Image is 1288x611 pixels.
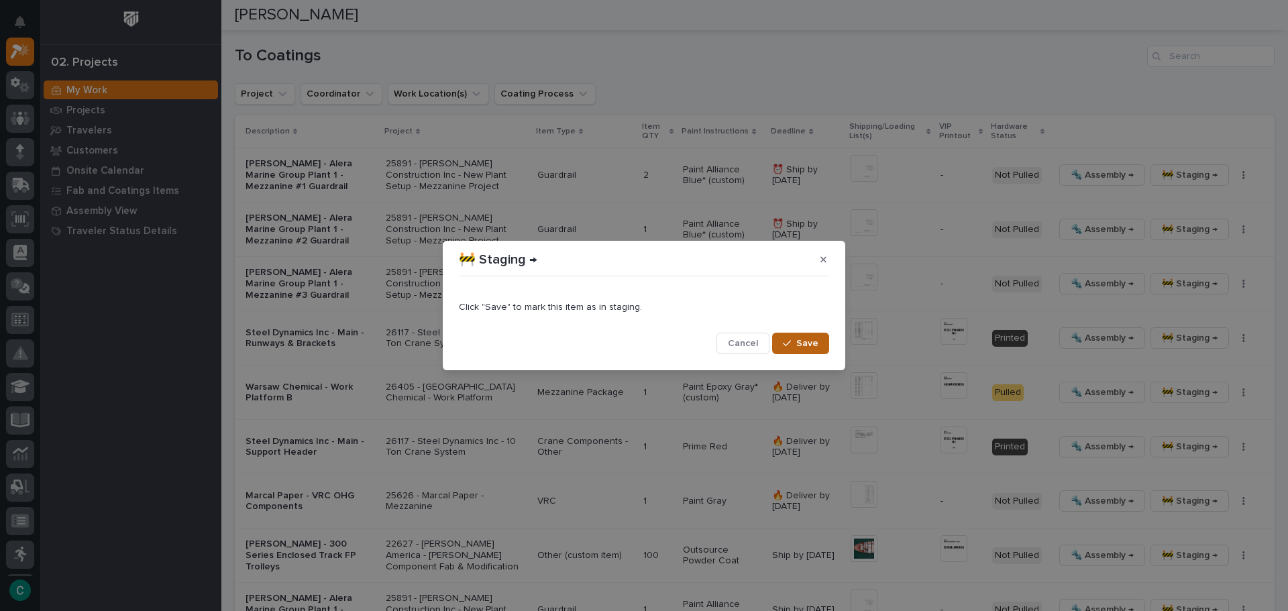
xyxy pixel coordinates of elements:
[796,337,818,349] span: Save
[459,252,537,268] p: 🚧 Staging →
[772,333,829,354] button: Save
[459,302,829,313] p: Click "Save" to mark this item as in staging.
[716,333,769,354] button: Cancel
[728,337,758,349] span: Cancel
